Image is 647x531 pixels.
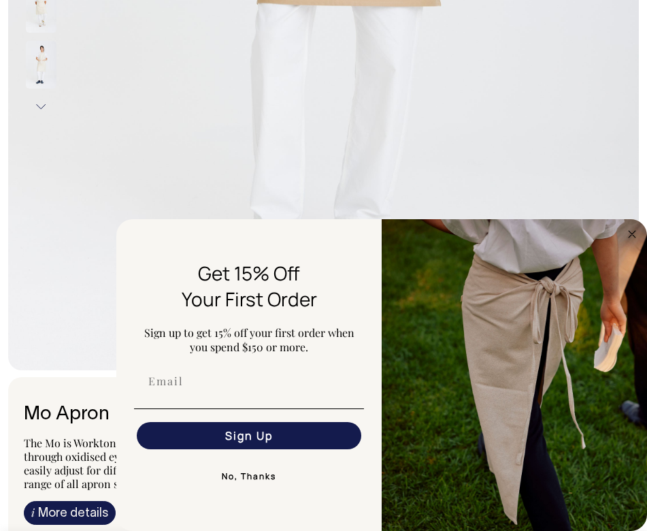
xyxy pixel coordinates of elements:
button: No, Thanks [134,463,364,490]
button: Sign Up [137,422,361,449]
span: Get 15% Off [198,260,300,286]
img: underline [134,408,364,409]
span: The Mo is Worktones' best-selling and longest-serving apron. It's a bib-style, worn over the shou... [24,436,608,491]
img: 5e34ad8f-4f05-4173-92a8-ea475ee49ac9.jpeg [382,219,647,531]
img: natural [26,42,56,89]
button: Close dialog [624,226,640,242]
a: iMore details [24,501,116,525]
button: Next [31,93,51,120]
input: Email [137,368,361,395]
h6: Mo Apron [24,404,623,425]
div: FLYOUT Form [116,219,647,531]
span: Sign up to get 15% off your first order when you spend $150 or more. [144,325,354,354]
span: Your First Order [182,286,317,312]
span: i [31,505,35,519]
